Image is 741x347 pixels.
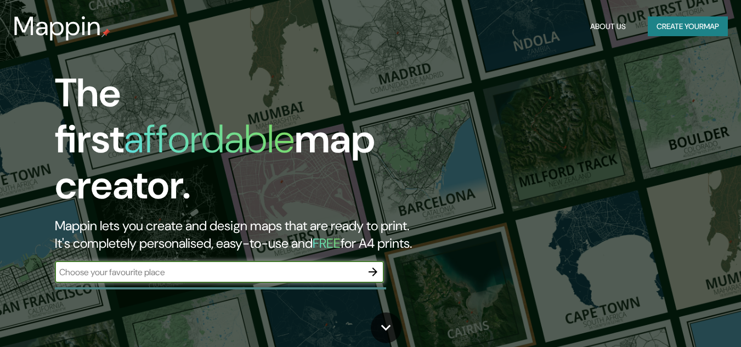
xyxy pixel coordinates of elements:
[101,29,110,37] img: mappin-pin
[586,16,630,37] button: About Us
[55,266,362,278] input: Choose your favourite place
[124,113,295,164] h1: affordable
[55,217,426,252] h2: Mappin lets you create and design maps that are ready to print. It's completely personalised, eas...
[313,235,341,252] h5: FREE
[648,16,728,37] button: Create yourmap
[13,11,101,42] h3: Mappin
[55,70,426,217] h1: The first map creator.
